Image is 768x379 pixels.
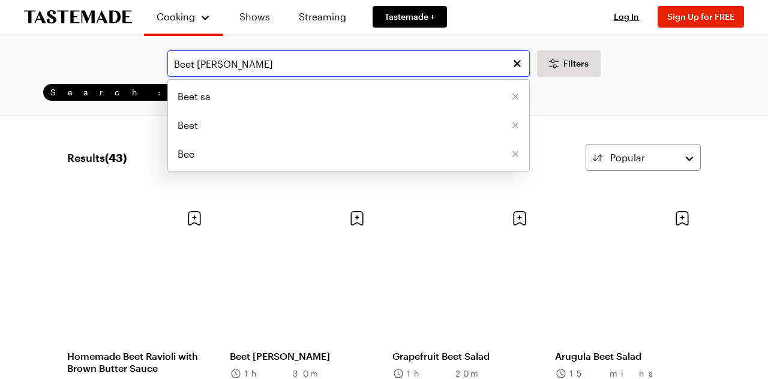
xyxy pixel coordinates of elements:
span: Beet sa [178,89,211,104]
button: Log In [602,11,650,23]
a: Tastemade + [373,6,447,28]
button: Remove [object Object] [511,121,520,130]
span: Search: Beet sa [50,87,289,98]
span: Bee [178,147,194,161]
a: Grapefruit Beet Salad [392,350,538,362]
a: Arugula Beet Salad [555,350,701,362]
span: Cooking [157,11,195,22]
button: Remove [object Object] [511,150,520,158]
input: Search for a Recipe [167,50,530,77]
span: Beet [178,118,198,133]
button: Popular [586,145,701,171]
button: Save recipe [346,207,368,230]
button: Save recipe [183,207,206,230]
span: Filters [563,58,589,70]
span: Log In [614,11,639,22]
button: Clear search [511,57,524,70]
span: ( 43 ) [105,151,127,164]
a: Beet [PERSON_NAME] [230,350,376,362]
button: Remove [object Object] [511,92,520,101]
button: Save recipe [508,207,531,230]
button: Save recipe [671,207,694,230]
button: Desktop filters [537,50,601,77]
span: Sign Up for FREE [667,11,734,22]
a: Homemade Beet Ravioli with Brown Butter Sauce [67,350,213,374]
span: Popular [610,151,645,165]
button: Cooking [156,5,211,29]
span: Results [67,149,127,166]
span: Tastemade + [385,11,435,23]
a: To Tastemade Home Page [24,10,132,24]
button: Sign Up for FREE [658,6,744,28]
